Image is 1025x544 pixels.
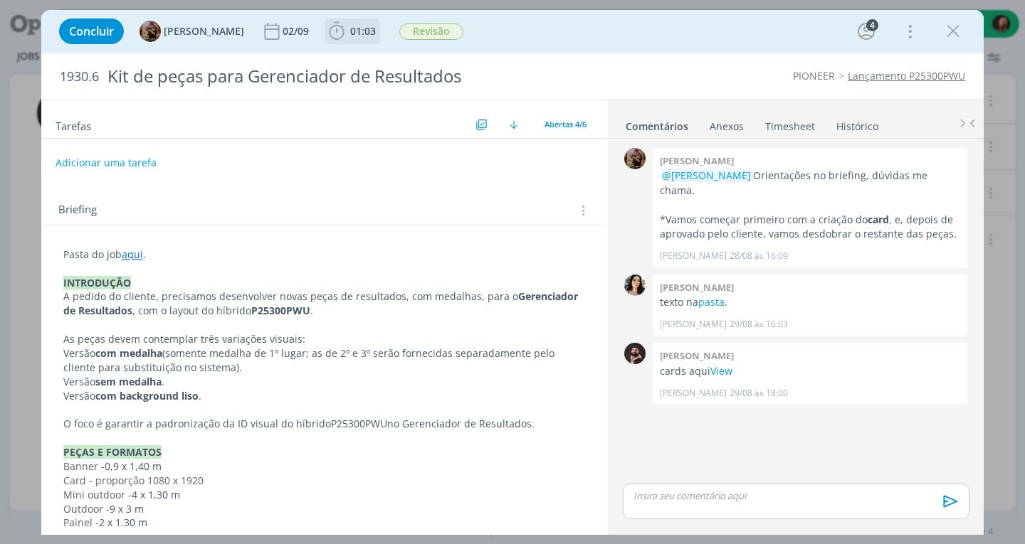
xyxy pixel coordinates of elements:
p: [PERSON_NAME] [660,318,727,331]
span: Briefing [58,201,97,220]
strong: com medalha [95,346,162,360]
div: 4 [866,19,878,31]
p: O foco é garantir a padronização da ID visual do híbrido no Gerenciador de Resultados. [63,417,587,431]
button: A[PERSON_NAME] [140,21,244,42]
strong: com background liso [95,389,199,402]
p: texto na . [660,295,960,309]
span: 0,9 x 1,40 m [105,459,162,473]
span: Card - proporção 1080 x 1920 [63,474,204,487]
a: Histórico [836,113,879,134]
strong: Gerenciador de Resultados [63,289,581,317]
div: Kit de peças para Gerenciador de Resultados [102,59,582,94]
span: 29/08 às 18:00 [730,387,788,400]
p: Versão (somente medalha de 1º lugar; as de 2º e 3º serão fornecidas separadamente pelo cliente pa... [63,346,587,375]
p: 9 x 3 m [63,502,587,516]
p: Versão . [63,375,587,389]
a: aqui [122,247,143,261]
p: A pedido do cliente, precisamos desenvolver novas peças de resultados, com medalhas, para o , com... [63,289,587,318]
img: arrow-down.svg [510,120,518,129]
b: [PERSON_NAME] [660,154,734,167]
button: Adicionar uma tarefa [55,150,157,176]
a: PIONEER [793,69,835,82]
p: *Vamos começar primeiro com a criação do , e, depois de aprovado pelo cliente, vamos desdobrar o ... [660,213,960,242]
img: A [624,148,646,169]
b: [PERSON_NAME] [660,349,734,362]
strong: sem medalha [95,375,162,388]
span: Painel - [63,516,99,529]
p: 4 x 1,30 m [63,488,587,502]
span: Mini outdoor - [63,488,132,501]
div: Anexos [710,119,744,134]
a: View [710,364,732,378]
button: Concluir [59,18,124,44]
img: T [624,274,646,296]
div: dialog [41,10,984,535]
button: Revisão [399,23,464,41]
img: D [624,343,646,364]
span: 29/08 às 16:03 [730,318,788,331]
strong: card [868,213,889,226]
p: [PERSON_NAME] [660,387,727,400]
span: 1930.6 [60,69,99,85]
div: 02/09 [283,26,312,36]
p: 2 x 1,30 m [63,516,587,530]
button: 01:03 [325,20,379,43]
p: As peças devem contemplar três variações visuais: [63,332,587,346]
p: cards aqui [660,364,960,378]
strong: INTRODUÇÃO [63,276,131,289]
span: Concluir [69,26,114,37]
span: @[PERSON_NAME] [662,169,751,182]
a: Timesheet [764,113,816,134]
img: A [140,21,161,42]
span: Outdoor - [63,502,110,516]
p: Versão . [63,389,587,403]
span: 28/08 às 16:09 [730,250,788,262]
span: Banner - [63,459,105,473]
span: 01:03 [350,24,376,38]
p: Orientações no briefing, dúvidas me chama. [660,169,960,198]
b: [PERSON_NAME] [660,281,734,294]
span: Tarefas [56,116,91,133]
span: P25300PWU [331,417,387,430]
strong: PEÇAS E FORMATOS [63,445,162,459]
p: Pasta do job . [63,247,587,262]
a: pasta [698,295,725,309]
span: Abertas 4/6 [545,119,587,129]
p: [PERSON_NAME] [660,250,727,262]
span: Revisão [399,23,463,40]
a: Comentários [625,113,689,134]
button: 4 [855,20,878,43]
span: [PERSON_NAME] [164,26,244,36]
a: Lançamento P25300PWU [848,69,965,82]
strong: P25300PWU [251,304,310,317]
